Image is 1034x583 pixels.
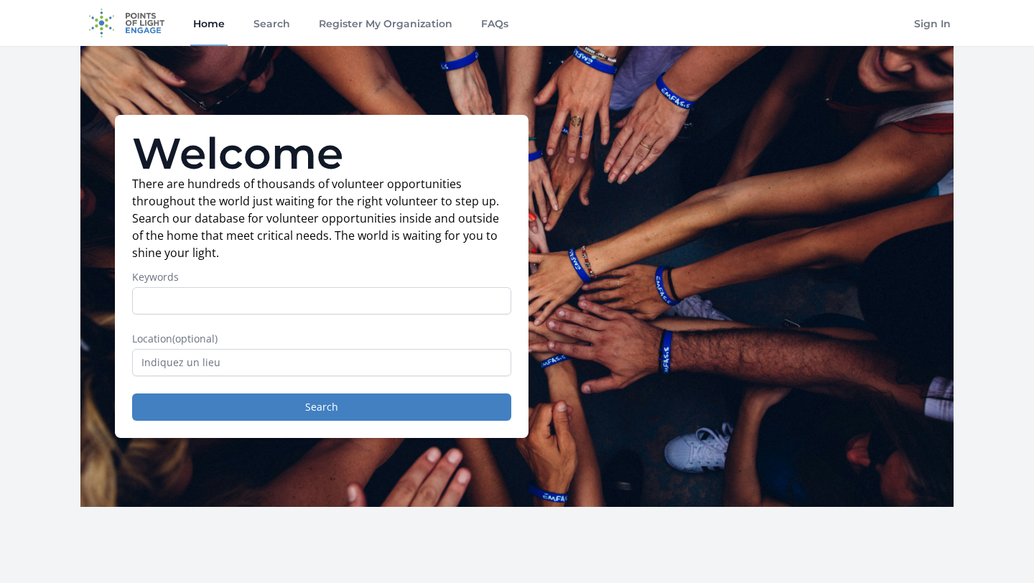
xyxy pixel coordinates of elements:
[132,332,511,346] label: Location
[132,132,511,175] h1: Welcome
[172,332,218,345] span: (optional)
[132,270,511,284] label: Keywords
[132,349,511,376] input: Indiquez un lieu
[132,175,511,261] p: There are hundreds of thousands of volunteer opportunities throughout the world just waiting for ...
[132,393,511,421] button: Search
